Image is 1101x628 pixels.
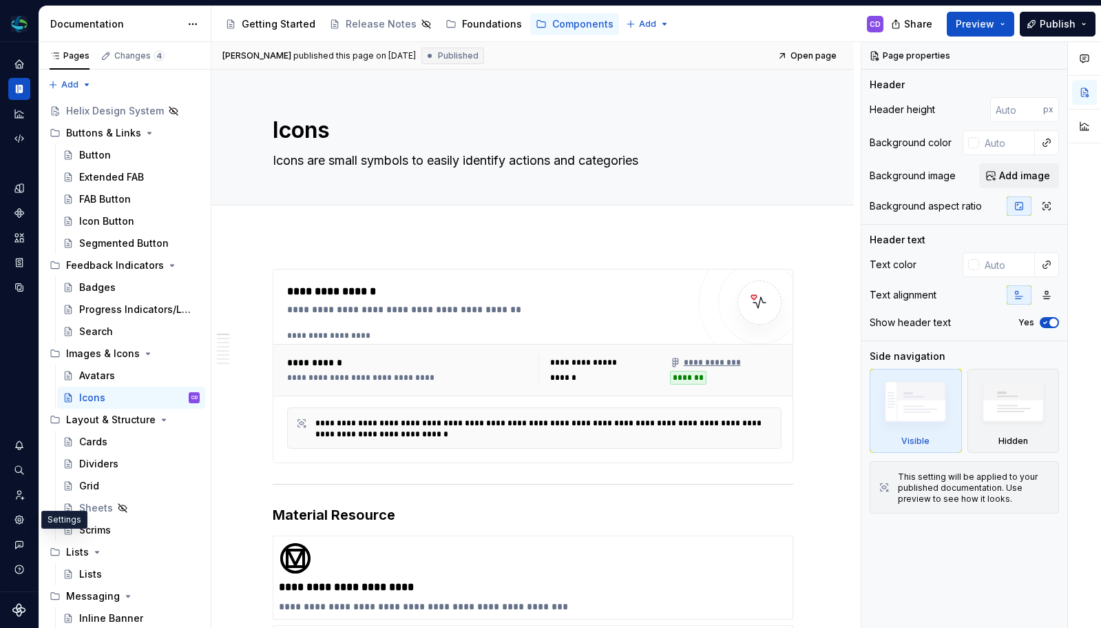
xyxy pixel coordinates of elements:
[79,303,193,316] div: Progress Indicators/Loaders
[79,148,111,162] div: Button
[8,177,30,199] a: Design tokens
[1040,17,1076,31] span: Publish
[57,475,205,497] a: Grid
[8,202,30,224] a: Components
[79,192,131,206] div: FAB Button
[57,166,205,188] a: Extended FAB
[438,50,479,61] span: Published
[11,16,28,32] img: f6f21888-ac52-4431-a6ea-009a12e2bf23.png
[79,391,105,405] div: Icons
[79,236,169,250] div: Segmented Button
[870,19,881,30] div: CD
[8,53,30,75] a: Home
[8,227,30,249] a: Assets
[8,459,30,481] button: Search ⌘K
[79,567,102,581] div: Lists
[8,78,30,100] a: Documentation
[57,365,205,387] a: Avatars
[270,114,790,147] textarea: Icons
[57,387,205,409] a: IconsCD
[66,413,156,427] div: Layout & Structure
[440,13,527,35] a: Foundations
[979,130,1035,155] input: Auto
[8,484,30,506] a: Invite team
[57,210,205,232] a: Icon Button
[324,13,437,35] a: Release Notes
[870,316,951,330] div: Show header text
[270,150,790,172] textarea: Icons are small symbols to easily identify actions and categories
[44,122,205,144] div: Buttons & Links
[999,169,1050,183] span: Add image
[346,17,417,31] div: Release Notes
[8,534,30,556] button: Contact support
[967,369,1060,453] div: Hidden
[57,497,205,519] a: Sheets
[273,505,793,525] h3: Material Resource
[639,19,656,30] span: Add
[870,136,952,150] div: Background color
[956,17,994,31] span: Preview
[44,541,205,563] div: Lists
[870,369,962,453] div: Visible
[8,103,30,125] a: Analytics
[293,50,416,61] div: published this page on [DATE]
[220,13,321,35] a: Getting Started
[44,254,205,276] div: Feedback Indicators
[904,17,932,31] span: Share
[998,436,1028,447] div: Hidden
[79,170,144,184] div: Extended FAB
[8,434,30,456] button: Notifications
[79,611,143,625] div: Inline Banner
[41,511,87,529] div: Settings
[154,50,165,61] span: 4
[57,276,205,298] a: Badges
[8,128,30,150] a: Code automation
[12,603,26,617] svg: Supernova Logo
[870,103,935,117] div: Header height
[57,188,205,210] a: FAB Button
[57,298,205,321] a: Progress Indicators/Loaders
[66,259,164,272] div: Feedback Indicators
[44,75,96,94] button: Add
[50,50,90,61] div: Pages
[1020,12,1095,37] button: Publish
[870,169,956,183] div: Background image
[79,281,116,294] div: Badges
[530,13,619,35] a: Components
[57,321,205,343] a: Search
[1018,317,1034,328] label: Yes
[8,252,30,274] div: Storybook stories
[8,509,30,531] div: Settings
[870,258,916,272] div: Text color
[44,343,205,365] div: Images & Icons
[114,50,165,61] div: Changes
[220,10,619,38] div: Page tree
[79,214,134,228] div: Icon Button
[57,453,205,475] a: Dividers
[8,276,30,298] a: Data sources
[242,17,315,31] div: Getting Started
[222,50,291,61] span: [PERSON_NAME]
[50,17,180,31] div: Documentation
[44,585,205,607] div: Messaging
[79,369,115,383] div: Avatars
[66,347,140,361] div: Images & Icons
[57,144,205,166] a: Button
[79,325,113,338] div: Search
[66,545,89,559] div: Lists
[1043,104,1053,115] p: px
[870,350,945,363] div: Side navigation
[57,563,205,585] a: Lists
[191,391,198,405] div: CD
[61,79,78,90] span: Add
[773,46,843,65] a: Open page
